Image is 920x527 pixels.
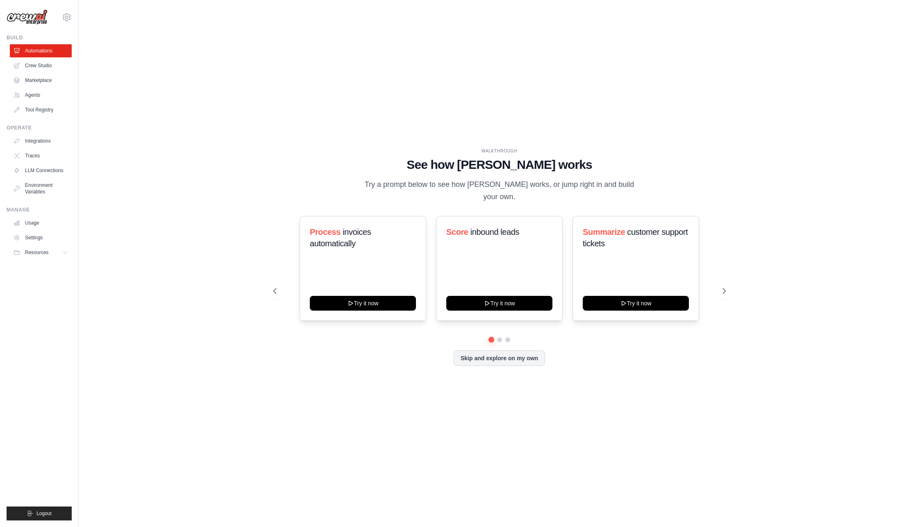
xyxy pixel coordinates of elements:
[273,157,726,172] h1: See how [PERSON_NAME] works
[10,134,72,148] a: Integrations
[10,149,72,162] a: Traces
[273,148,726,154] div: WALKTHROUGH
[470,227,519,236] span: inbound leads
[10,179,72,198] a: Environment Variables
[7,507,72,520] button: Logout
[7,34,72,41] div: Build
[7,207,72,213] div: Manage
[10,164,72,177] a: LLM Connections
[10,246,72,259] button: Resources
[583,227,688,248] span: customer support tickets
[879,488,920,527] iframe: Chat Widget
[446,296,552,311] button: Try it now
[36,510,52,517] span: Logout
[10,44,72,57] a: Automations
[10,216,72,229] a: Usage
[310,296,416,311] button: Try it now
[10,103,72,116] a: Tool Registry
[583,296,689,311] button: Try it now
[583,227,625,236] span: Summarize
[7,125,72,131] div: Operate
[10,231,72,244] a: Settings
[310,227,341,236] span: Process
[7,9,48,25] img: Logo
[10,89,72,102] a: Agents
[446,227,468,236] span: Score
[454,350,545,366] button: Skip and explore on my own
[362,179,637,203] p: Try a prompt below to see how [PERSON_NAME] works, or jump right in and build your own.
[310,227,371,248] span: invoices automatically
[10,74,72,87] a: Marketplace
[10,59,72,72] a: Crew Studio
[25,249,48,256] span: Resources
